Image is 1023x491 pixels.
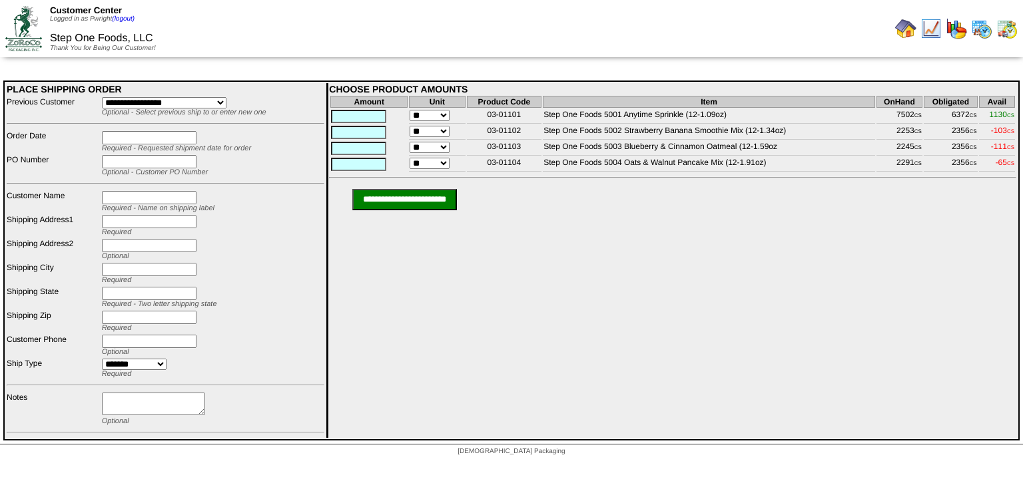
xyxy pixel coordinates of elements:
span: Optional [102,417,129,425]
span: 1130 [989,110,1014,119]
span: Optional - Select previous ship to or enter new one [102,108,266,116]
a: (logout) [112,15,135,23]
span: CS [1007,128,1014,134]
td: 2245 [876,141,922,156]
span: Optional [102,348,129,356]
td: 03-01103 [467,141,542,156]
span: CS [914,112,922,118]
td: PO Number [6,154,100,177]
span: Customer Center [50,5,122,15]
td: 2356 [924,125,978,140]
td: Previous Customer [6,96,100,117]
td: Step One Foods 5001 Anytime Sprinkle (12-1.09oz) [543,109,875,124]
td: Shipping Zip [6,310,100,333]
span: Step One Foods, LLC [50,33,153,44]
span: Required - Requested shipment date for order [102,144,251,152]
th: Item [543,96,875,108]
span: CS [914,144,922,150]
span: Required [102,276,132,284]
td: 03-01102 [467,125,542,140]
span: CS [1007,112,1014,118]
img: line_graph.gif [920,18,942,39]
span: Required [102,228,132,236]
img: ZoRoCo_Logo(Green%26Foil)%20jpg.webp [5,6,42,51]
span: CS [970,112,977,118]
div: PLACE SHIPPING ORDER [7,84,324,94]
td: 2356 [924,157,978,172]
span: CS [914,160,922,166]
td: 6372 [924,109,978,124]
span: -103 [991,126,1014,135]
span: CS [970,128,977,134]
span: Logged in as Pwright [50,15,135,23]
span: Optional [102,252,129,260]
span: Required [102,370,132,378]
span: -111 [991,142,1014,151]
img: calendarinout.gif [996,18,1018,39]
div: CHOOSE PRODUCT AMOUNTS [329,84,1016,94]
span: Required - Two letter shipping state [102,300,217,308]
td: Step One Foods 5003 Blueberry & Cinnamon Oatmeal (12-1.59oz [543,141,875,156]
td: Shipping City [6,262,100,285]
span: Optional - Customer PO Number [102,168,208,176]
th: OnHand [876,96,922,108]
td: 03-01104 [467,157,542,172]
td: Notes [6,392,100,426]
span: CS [1007,144,1014,150]
span: CS [970,160,977,166]
img: home.gif [895,18,916,39]
td: Ship Type [6,358,100,379]
span: Required - Name on shipping label [102,204,214,212]
span: Thank You for Being Our Customer! [50,45,156,52]
th: Product Code [467,96,542,108]
td: 03-01101 [467,109,542,124]
td: Customer Phone [6,334,100,357]
img: graph.gif [946,18,967,39]
th: Unit [409,96,465,108]
th: Obligated [924,96,978,108]
td: 2253 [876,125,922,140]
td: Step One Foods 5004 Oats & Walnut Pancake Mix (12-1.91oz) [543,157,875,172]
span: CS [1007,160,1014,166]
td: 2291 [876,157,922,172]
td: Customer Name [6,190,100,213]
th: Avail [979,96,1015,108]
td: 7502 [876,109,922,124]
td: Shipping State [6,286,100,309]
td: 2356 [924,141,978,156]
td: Step One Foods 5002 Strawberry Banana Smoothie Mix (12-1.34oz) [543,125,875,140]
td: Shipping Address2 [6,238,100,261]
span: CS [914,128,922,134]
span: Required [102,324,132,332]
img: calendarprod.gif [971,18,992,39]
span: -65 [996,158,1014,167]
td: Shipping Address1 [6,214,100,237]
th: Amount [330,96,408,108]
span: [DEMOGRAPHIC_DATA] Packaging [458,448,565,455]
td: Order Date [6,130,100,153]
span: CS [970,144,977,150]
